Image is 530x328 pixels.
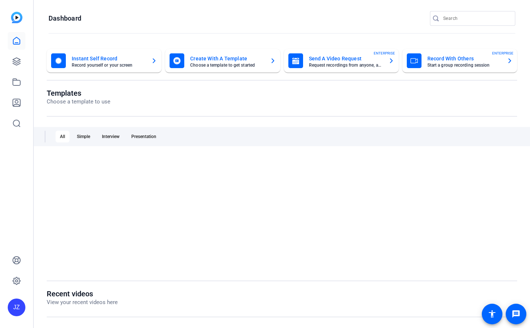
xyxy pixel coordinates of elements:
div: Presentation [127,131,161,142]
mat-icon: message [512,310,520,318]
span: ENTERPRISE [374,50,395,56]
mat-card-title: Send A Video Request [309,54,383,63]
mat-card-title: Instant Self Record [72,54,145,63]
mat-card-title: Create With A Template [190,54,264,63]
div: Interview [97,131,124,142]
mat-card-subtitle: Choose a template to get started [190,63,264,67]
h1: Recent videos [47,289,118,298]
h1: Dashboard [49,14,81,23]
mat-card-subtitle: Record yourself or your screen [72,63,145,67]
p: Choose a template to use [47,98,110,106]
mat-card-subtitle: Start a group recording session [427,63,501,67]
div: Simple [72,131,95,142]
span: ENTERPRISE [492,50,513,56]
img: blue-gradient.svg [11,12,22,23]
div: JZ [8,299,25,316]
div: All [56,131,70,142]
h1: Templates [47,89,110,98]
p: View your recent videos here [47,298,118,307]
button: Create With A TemplateChoose a template to get started [165,49,280,73]
button: Instant Self RecordRecord yourself or your screen [47,49,161,73]
mat-icon: accessibility [488,310,497,318]
input: Search [443,14,509,23]
mat-card-title: Record With Others [427,54,501,63]
mat-card-subtitle: Request recordings from anyone, anywhere [309,63,383,67]
button: Send A Video RequestRequest recordings from anyone, anywhereENTERPRISE [284,49,399,73]
button: Record With OthersStart a group recording sessionENTERPRISE [402,49,517,73]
